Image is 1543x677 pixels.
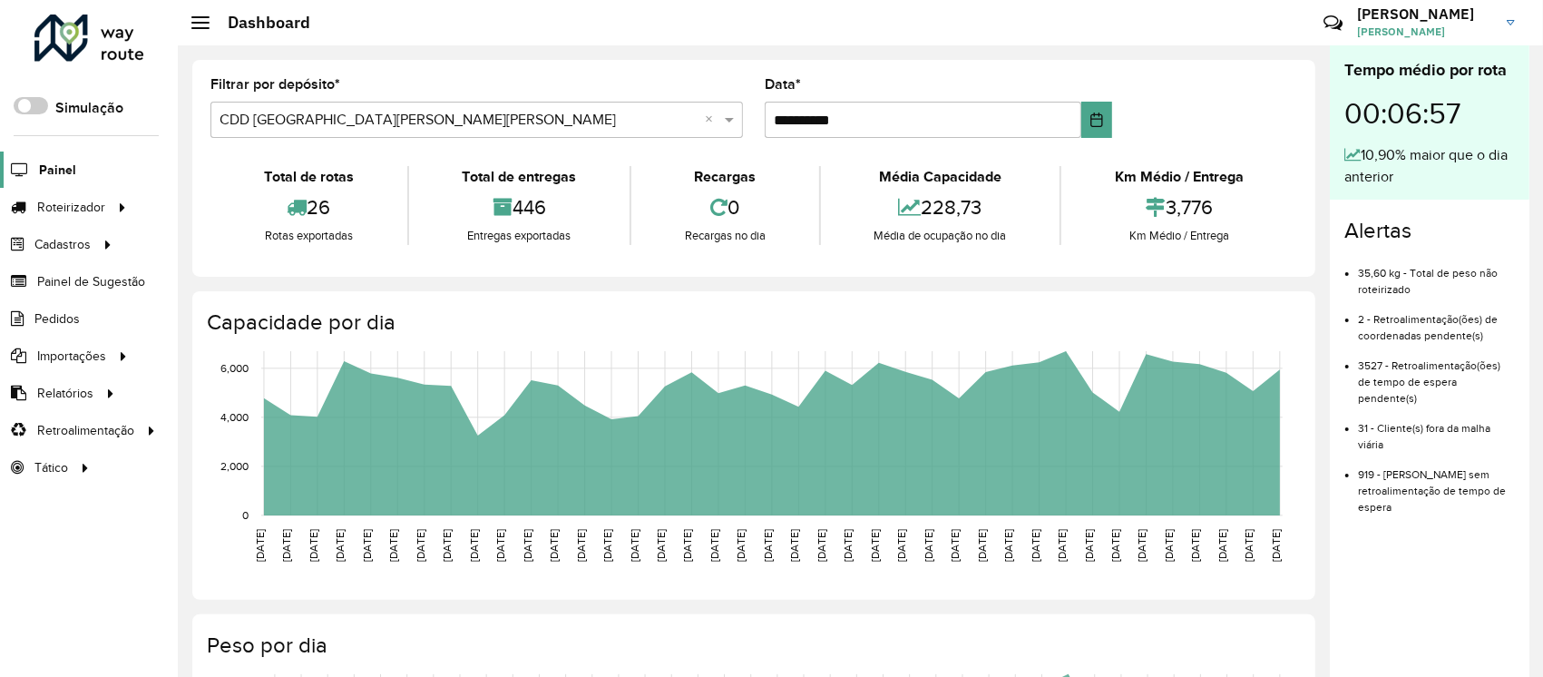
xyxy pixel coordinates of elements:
[215,227,403,245] div: Rotas exportadas
[708,529,720,562] text: [DATE]
[575,529,587,562] text: [DATE]
[210,74,340,95] label: Filtrar por depósito
[1344,83,1515,144] div: 00:06:57
[387,529,399,562] text: [DATE]
[1357,24,1493,40] span: [PERSON_NAME]
[1314,4,1353,43] a: Contato Rápido
[1030,529,1041,562] text: [DATE]
[636,227,815,245] div: Recargas no dia
[220,460,249,472] text: 2,000
[1083,529,1095,562] text: [DATE]
[215,166,403,188] div: Total de rotas
[414,166,626,188] div: Total de entregas
[210,13,310,33] h2: Dashboard
[976,529,988,562] text: [DATE]
[815,529,827,562] text: [DATE]
[415,529,426,562] text: [DATE]
[825,188,1056,227] div: 228,73
[1056,529,1068,562] text: [DATE]
[655,529,667,562] text: [DATE]
[37,272,145,291] span: Painel de Sugestão
[254,529,266,562] text: [DATE]
[494,529,506,562] text: [DATE]
[34,458,68,477] span: Tático
[1270,529,1282,562] text: [DATE]
[895,529,907,562] text: [DATE]
[869,529,881,562] text: [DATE]
[308,529,319,562] text: [DATE]
[1358,453,1515,515] li: 919 - [PERSON_NAME] sem retroalimentação de tempo de espera
[55,97,123,119] label: Simulação
[842,529,854,562] text: [DATE]
[37,421,134,440] span: Retroalimentação
[762,529,774,562] text: [DATE]
[923,529,934,562] text: [DATE]
[220,362,249,374] text: 6,000
[1358,251,1515,298] li: 35,60 kg - Total de peso não roteirizado
[736,529,747,562] text: [DATE]
[242,509,249,521] text: 0
[34,235,91,254] span: Cadastros
[629,529,640,562] text: [DATE]
[1344,218,1515,244] h4: Alertas
[1358,298,1515,344] li: 2 - Retroalimentação(ões) de coordenadas pendente(s)
[1357,5,1493,23] h3: [PERSON_NAME]
[522,529,533,562] text: [DATE]
[1066,188,1293,227] div: 3,776
[1216,529,1228,562] text: [DATE]
[682,529,694,562] text: [DATE]
[468,529,480,562] text: [DATE]
[1066,227,1293,245] div: Km Médio / Entrega
[1344,144,1515,188] div: 10,90% maior que o dia anterior
[1358,344,1515,407] li: 3527 - Retroalimentação(ões) de tempo de espera pendente(s)
[34,309,80,329] span: Pedidos
[1081,102,1112,138] button: Choose Date
[207,309,1297,336] h4: Capacidade por dia
[765,74,801,95] label: Data
[1137,529,1148,562] text: [DATE]
[825,166,1056,188] div: Média Capacidade
[705,109,720,131] span: Clear all
[280,529,292,562] text: [DATE]
[441,529,453,562] text: [DATE]
[1163,529,1175,562] text: [DATE]
[414,227,626,245] div: Entregas exportadas
[215,188,403,227] div: 26
[414,188,626,227] div: 446
[825,227,1056,245] div: Média de ocupação no dia
[949,529,961,562] text: [DATE]
[37,384,93,403] span: Relatórios
[37,198,105,217] span: Roteirizador
[334,529,346,562] text: [DATE]
[1109,529,1121,562] text: [DATE]
[1066,166,1293,188] div: Km Médio / Entrega
[37,347,106,366] span: Importações
[1358,407,1515,453] li: 31 - Cliente(s) fora da malha viária
[788,529,800,562] text: [DATE]
[220,411,249,423] text: 4,000
[1002,529,1014,562] text: [DATE]
[636,166,815,188] div: Recargas
[636,188,815,227] div: 0
[361,529,373,562] text: [DATE]
[1190,529,1202,562] text: [DATE]
[548,529,560,562] text: [DATE]
[39,161,76,180] span: Painel
[207,633,1297,659] h4: Peso por dia
[601,529,613,562] text: [DATE]
[1244,529,1255,562] text: [DATE]
[1344,58,1515,83] div: Tempo médio por rota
